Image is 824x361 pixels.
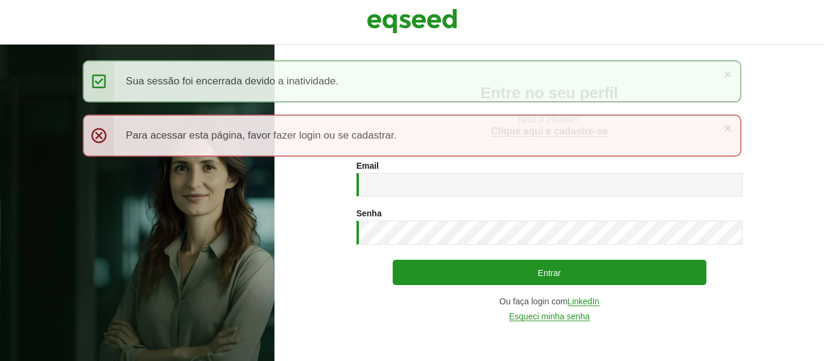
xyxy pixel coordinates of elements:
[724,122,731,134] a: ×
[357,209,382,218] label: Senha
[83,60,742,102] div: Sua sessão foi encerrada devido a inatividade.
[509,312,590,321] a: Esqueci minha senha
[357,297,743,306] div: Ou faça login com
[724,67,731,80] a: ×
[83,115,742,157] div: Para acessar esta página, favor fazer login ou se cadastrar.
[357,162,379,170] label: Email
[367,6,457,36] img: EqSeed Logo
[568,297,600,306] a: LinkedIn
[393,260,706,285] button: Entrar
